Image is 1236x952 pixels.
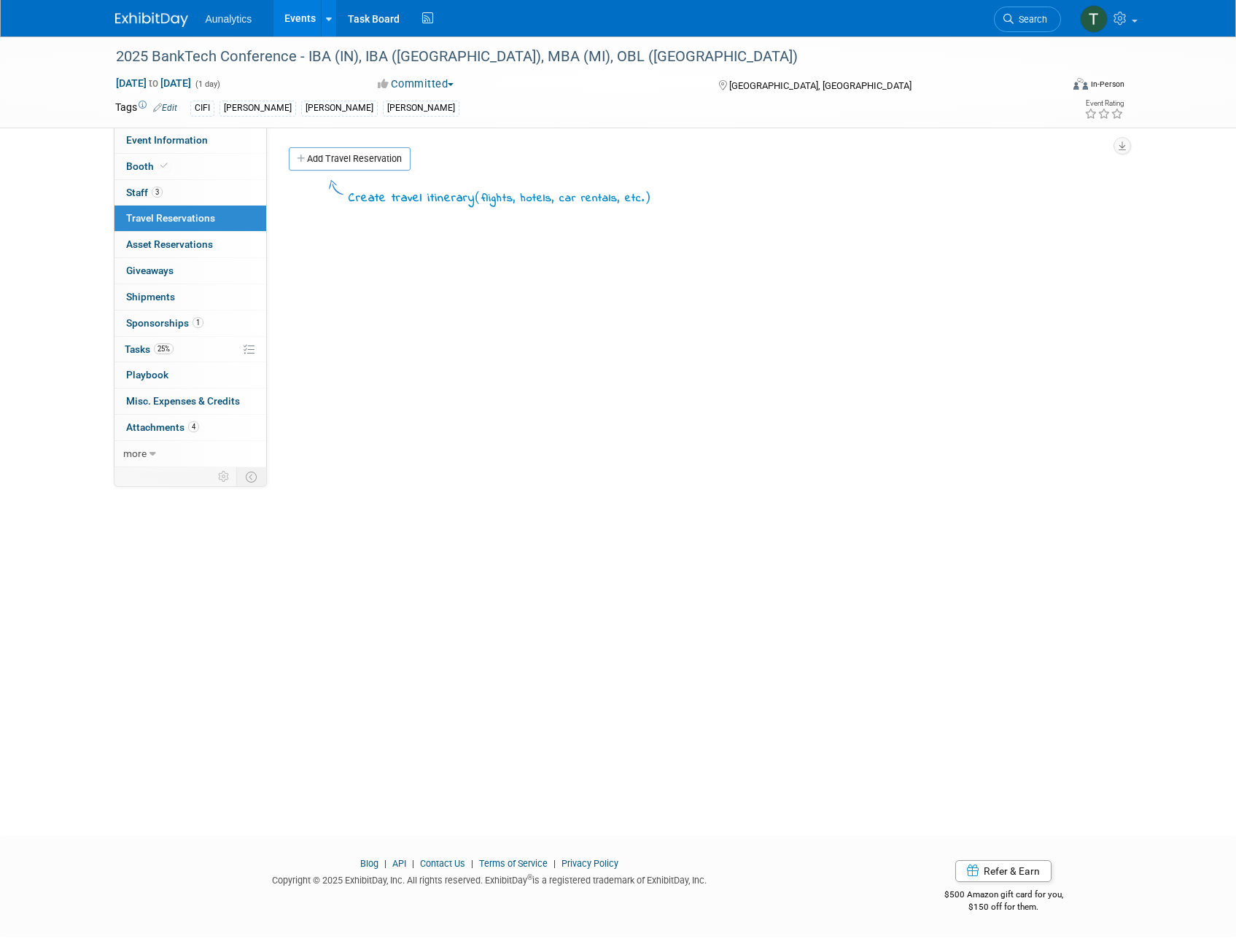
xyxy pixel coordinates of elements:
span: Booth [126,160,171,172]
span: [DATE] [DATE] [115,77,192,90]
td: Toggle Event Tabs [236,467,266,486]
img: ExhibitDay [115,12,188,27]
span: | [467,858,477,869]
a: Search [994,7,1061,32]
span: ( [475,190,481,204]
span: Staff [126,187,163,198]
a: Blog [360,858,378,869]
td: Personalize Event Tab Strip [211,467,237,486]
span: Playbook [126,369,168,381]
img: Format-Inperson.png [1073,78,1088,90]
a: Tasks25% [114,337,266,362]
span: flights, hotels, car rentals, etc. [481,190,645,206]
i: Booth reservation complete [160,162,168,170]
a: Playbook [114,362,266,388]
span: [GEOGRAPHIC_DATA], [GEOGRAPHIC_DATA] [729,80,912,91]
span: 4 [188,421,199,432]
span: Tasks [125,343,174,355]
a: Attachments4 [114,415,266,440]
span: | [408,858,418,869]
a: Add Travel Reservation [289,147,411,171]
span: | [550,858,559,869]
a: API [392,858,406,869]
a: Event Information [114,128,266,153]
span: | [381,858,390,869]
div: $150 off for them. [886,901,1122,913]
a: Giveaways [114,258,266,284]
a: Terms of Service [479,858,548,869]
span: (1 day) [194,79,220,89]
a: Refer & Earn [955,860,1052,882]
span: ) [645,190,651,204]
span: Misc. Expenses & Credits [126,395,240,407]
a: Travel Reservations [114,206,266,231]
button: Committed [373,77,459,92]
a: Booth [114,154,266,179]
span: Giveaways [126,265,174,276]
a: Contact Us [420,858,465,869]
span: 25% [154,343,174,354]
div: Create travel itinerary [349,188,651,208]
div: [PERSON_NAME] [383,101,459,116]
a: Privacy Policy [561,858,618,869]
div: In-Person [1090,79,1124,90]
span: 3 [152,187,163,198]
div: Event Rating [1084,100,1124,107]
a: Asset Reservations [114,232,266,257]
span: Search [1014,14,1047,25]
a: Edit [153,103,177,113]
a: Shipments [114,284,266,310]
span: Attachments [126,421,199,433]
a: more [114,441,266,467]
span: Aunalytics [206,13,252,25]
div: 2025 BankTech Conference - IBA (IN), IBA ([GEOGRAPHIC_DATA]), MBA (MI), OBL ([GEOGRAPHIC_DATA]) [111,44,1039,70]
span: Asset Reservations [126,238,213,250]
div: CIFI [190,101,214,116]
span: more [123,448,147,459]
span: Event Information [126,134,208,146]
div: $500 Amazon gift card for you, [886,879,1122,913]
div: Event Format [975,76,1125,98]
sup: ® [527,873,532,881]
a: Sponsorships1 [114,311,266,336]
span: Sponsorships [126,317,203,329]
a: Misc. Expenses & Credits [114,389,266,414]
div: [PERSON_NAME] [301,101,378,116]
a: Staff3 [114,180,266,206]
div: Copyright © 2025 ExhibitDay, Inc. All rights reserved. ExhibitDay is a registered trademark of Ex... [115,870,865,887]
img: Tim Killilea [1080,5,1108,33]
span: 1 [193,317,203,328]
span: Travel Reservations [126,212,215,224]
span: Shipments [126,291,175,303]
td: Tags [115,100,177,117]
div: [PERSON_NAME] [219,101,296,116]
span: to [147,77,160,89]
